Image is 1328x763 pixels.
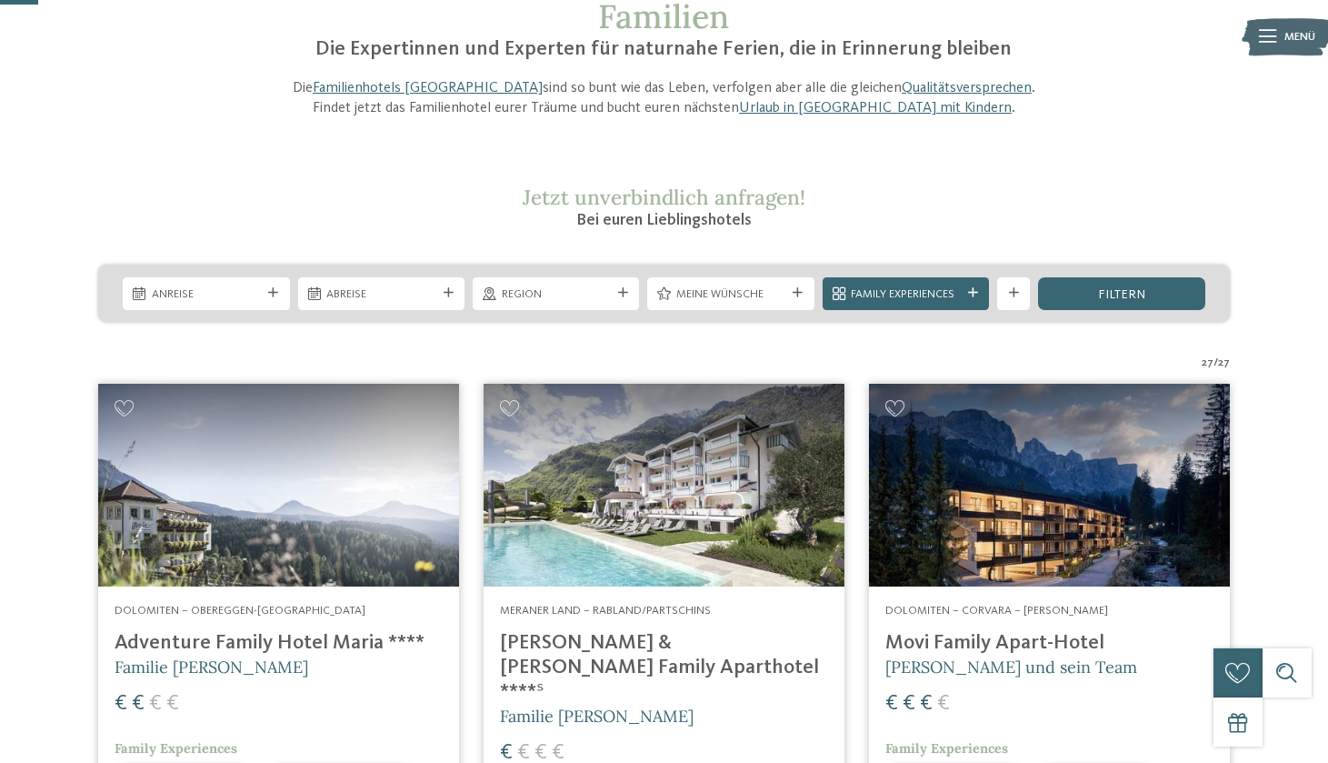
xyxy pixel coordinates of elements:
[885,657,1137,678] span: [PERSON_NAME] und sein Team
[500,631,828,705] h4: [PERSON_NAME] & [PERSON_NAME] Family Aparthotel ****ˢ
[502,286,611,303] span: Region
[676,286,785,303] span: Meine Wünsche
[166,693,179,715] span: €
[326,286,435,303] span: Abreise
[885,605,1108,617] span: Dolomiten – Corvara – [PERSON_NAME]
[315,39,1012,59] span: Die Expertinnen und Experten für naturnahe Ferien, die in Erinnerung bleiben
[132,693,145,715] span: €
[115,605,365,617] span: Dolomiten – Obereggen-[GEOGRAPHIC_DATA]
[149,693,162,715] span: €
[313,81,543,95] a: Familienhotels [GEOGRAPHIC_DATA]
[937,693,950,715] span: €
[903,693,915,715] span: €
[885,740,1008,757] span: Family Experiences
[500,706,694,727] span: Familie [PERSON_NAME]
[484,384,844,587] img: Familienhotels gesucht? Hier findet ihr die besten!
[902,81,1032,95] a: Qualitätsversprechen
[115,693,127,715] span: €
[152,286,261,303] span: Anreise
[869,384,1230,587] img: Familienhotels gesucht? Hier findet ihr die besten!
[920,693,933,715] span: €
[1213,355,1218,371] span: /
[1098,288,1145,301] span: filtern
[115,631,443,656] h4: Adventure Family Hotel Maria ****
[851,286,960,303] span: Family Experiences
[576,212,752,228] span: Bei euren Lieblingshotels
[115,740,237,757] span: Family Experiences
[739,101,1012,115] a: Urlaub in [GEOGRAPHIC_DATA] mit Kindern
[523,184,805,210] span: Jetzt unverbindlich anfragen!
[115,657,308,678] span: Familie [PERSON_NAME]
[1218,355,1230,371] span: 27
[885,693,898,715] span: €
[500,605,711,617] span: Meraner Land – Rabland/Partschins
[98,384,459,587] img: Adventure Family Hotel Maria ****
[275,78,1053,119] p: Die sind so bunt wie das Leben, verfolgen aber alle die gleichen . Findet jetzt das Familienhotel...
[1202,355,1213,371] span: 27
[885,631,1213,656] h4: Movi Family Apart-Hotel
